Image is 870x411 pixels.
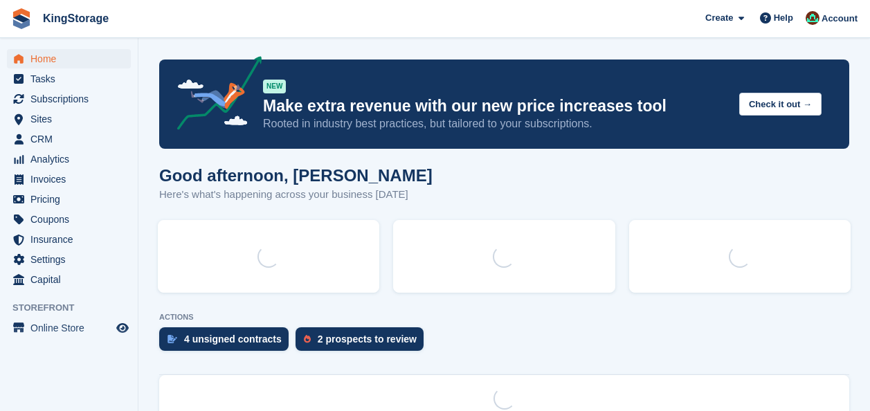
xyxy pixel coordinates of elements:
[296,327,431,358] a: 2 prospects to review
[159,327,296,358] a: 4 unsigned contracts
[304,335,311,343] img: prospect-51fa495bee0391a8d652442698ab0144808aea92771e9ea1ae160a38d050c398.svg
[263,80,286,93] div: NEW
[263,116,728,131] p: Rooted in industry best practices, but tailored to your subscriptions.
[30,89,114,109] span: Subscriptions
[114,320,131,336] a: Preview store
[30,230,114,249] span: Insurance
[7,250,131,269] a: menu
[7,230,131,249] a: menu
[184,334,282,345] div: 4 unsigned contracts
[30,149,114,169] span: Analytics
[7,129,131,149] a: menu
[318,334,417,345] div: 2 prospects to review
[30,210,114,229] span: Coupons
[7,69,131,89] a: menu
[7,170,131,189] a: menu
[7,109,131,129] a: menu
[30,49,114,68] span: Home
[739,93,822,116] button: Check it out →
[7,49,131,68] a: menu
[7,318,131,338] a: menu
[30,109,114,129] span: Sites
[7,270,131,289] a: menu
[11,8,32,29] img: stora-icon-8386f47178a22dfd0bd8f6a31ec36ba5ce8667c1dd55bd0f319d3a0aa187defe.svg
[263,96,728,116] p: Make extra revenue with our new price increases tool
[12,301,138,315] span: Storefront
[30,170,114,189] span: Invoices
[7,89,131,109] a: menu
[159,166,433,185] h1: Good afternoon, [PERSON_NAME]
[806,11,819,25] img: John King
[30,69,114,89] span: Tasks
[7,149,131,169] a: menu
[159,313,849,322] p: ACTIONS
[822,12,858,26] span: Account
[30,129,114,149] span: CRM
[705,11,733,25] span: Create
[7,190,131,209] a: menu
[30,270,114,289] span: Capital
[30,318,114,338] span: Online Store
[30,190,114,209] span: Pricing
[774,11,793,25] span: Help
[167,335,177,343] img: contract_signature_icon-13c848040528278c33f63329250d36e43548de30e8caae1d1a13099fd9432cc5.svg
[159,187,433,203] p: Here's what's happening across your business [DATE]
[30,250,114,269] span: Settings
[37,7,114,30] a: KingStorage
[7,210,131,229] a: menu
[165,56,262,135] img: price-adjustments-announcement-icon-8257ccfd72463d97f412b2fc003d46551f7dbcb40ab6d574587a9cd5c0d94...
